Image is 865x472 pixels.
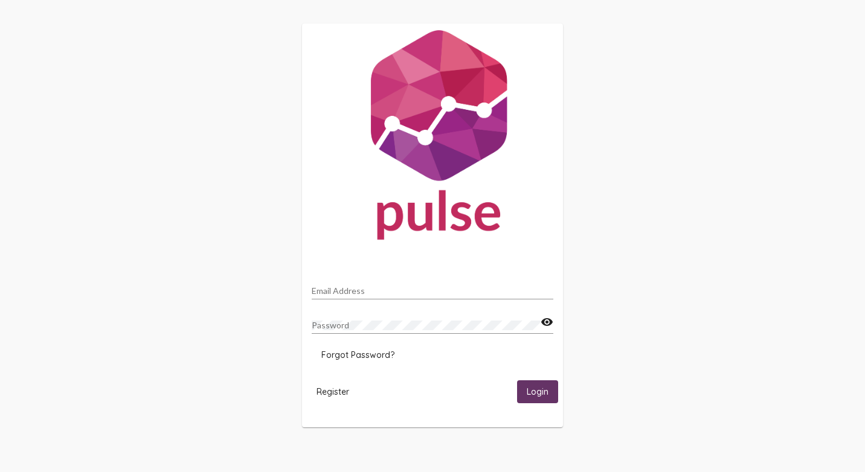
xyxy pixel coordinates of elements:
[527,387,548,398] span: Login
[312,344,404,366] button: Forgot Password?
[517,380,558,403] button: Login
[321,349,394,360] span: Forgot Password?
[541,315,553,330] mat-icon: visibility
[317,386,349,397] span: Register
[302,24,563,252] img: Pulse For Good Logo
[307,380,359,403] button: Register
